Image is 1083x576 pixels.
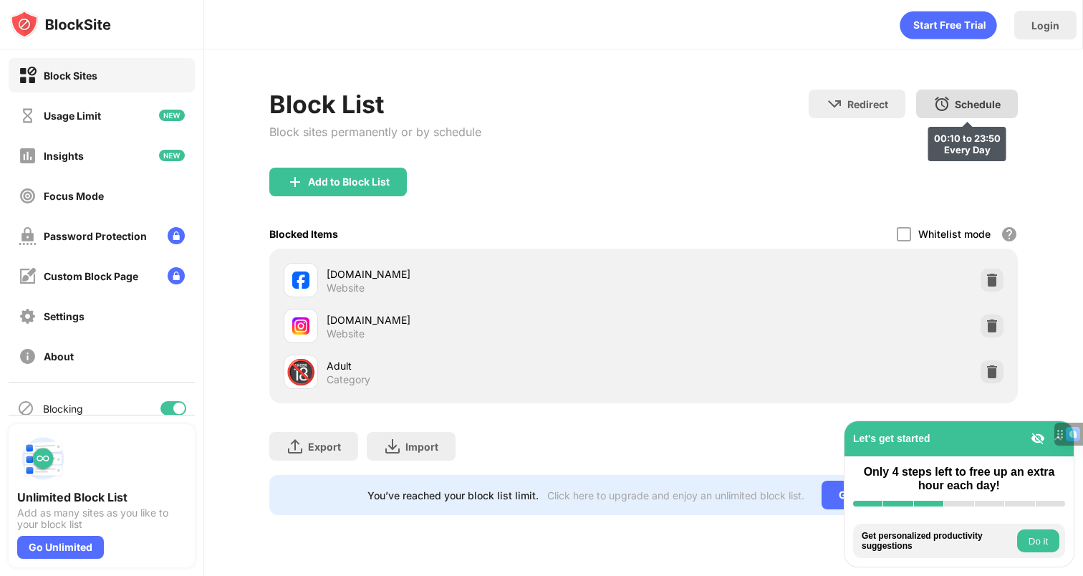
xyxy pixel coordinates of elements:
img: focus-off.svg [19,187,37,205]
div: Click here to upgrade and enjoy an unlimited block list. [547,489,804,501]
div: Block sites permanently or by schedule [269,125,481,139]
div: [DOMAIN_NAME] [327,267,644,282]
img: new-icon.svg [159,150,185,161]
button: Do it [1017,529,1059,552]
img: lock-menu.svg [168,267,185,284]
div: Get personalized productivity suggestions [862,531,1014,552]
div: 🔞 [286,357,316,387]
div: Go Unlimited [17,536,104,559]
img: time-usage-off.svg [19,107,37,125]
img: omni-setup-toggle.svg [1051,431,1065,446]
div: You’ve reached your block list limit. [367,489,539,501]
div: Adult [327,358,644,373]
div: Blocking [43,403,83,415]
img: push-block-list.svg [17,433,69,484]
div: Add to Block List [308,176,390,188]
div: Category [327,373,370,386]
div: Only 4 steps left to free up an extra hour each day! [853,465,1065,492]
div: Settings [44,310,85,322]
div: Block List [269,90,481,119]
img: eye-not-visible.svg [1031,431,1045,446]
div: Custom Block Page [44,270,138,282]
div: Website [327,282,365,294]
div: About [44,350,74,363]
img: favicons [292,317,309,335]
div: Usage Limit [44,110,101,122]
div: 00:10 to 23:50 [934,133,1001,144]
img: password-protection-off.svg [19,227,37,245]
div: Every Day [934,144,1001,155]
img: about-off.svg [19,347,37,365]
div: animation [900,11,997,39]
img: new-icon.svg [159,110,185,121]
img: favicons [292,272,309,289]
img: logo-blocksite.svg [10,10,111,39]
div: Export [308,441,341,453]
img: settings-off.svg [19,307,37,325]
div: Block Sites [44,69,97,82]
img: blocking-icon.svg [17,400,34,417]
div: Let's get started [853,433,930,444]
div: Import [405,441,438,453]
div: [DOMAIN_NAME] [327,312,644,327]
div: Add as many sites as you like to your block list [17,507,186,530]
img: insights-off.svg [19,147,37,165]
div: Blocked Items [269,228,338,240]
div: Password Protection [44,230,147,242]
div: Website [327,327,365,340]
div: Insights [44,150,84,162]
div: Go Unlimited [822,481,920,509]
div: Schedule [955,98,1001,110]
div: Unlimited Block List [17,490,186,504]
div: Login [1031,19,1059,32]
img: block-on.svg [19,67,37,85]
img: lock-menu.svg [168,227,185,244]
img: customize-block-page-off.svg [19,267,37,285]
div: Redirect [847,98,888,110]
div: Focus Mode [44,190,104,202]
div: Whitelist mode [918,228,991,240]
